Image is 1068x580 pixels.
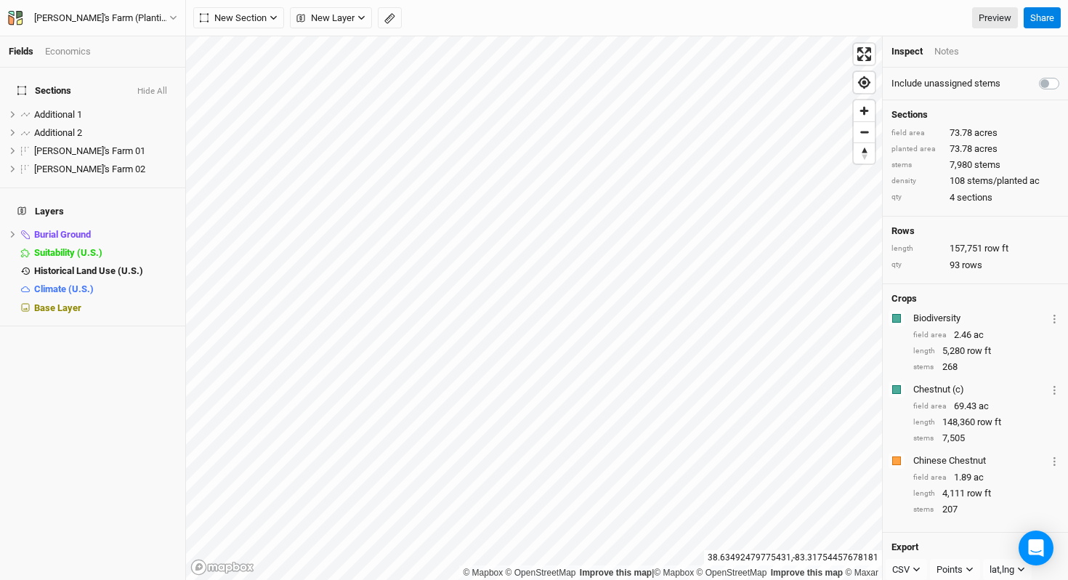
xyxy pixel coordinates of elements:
span: New Section [200,11,267,25]
div: length [891,243,942,254]
div: qty [891,259,942,270]
div: Additional 1 [34,109,177,121]
div: Base Layer [34,302,177,314]
div: Chestnut (c) [913,383,1047,396]
span: ac [974,329,984,342]
div: Nancy's Farm (Planting 25) [34,11,169,25]
span: Sections [17,85,71,97]
div: 207 [913,503,1059,516]
button: Hide All [137,86,168,97]
div: field area [913,330,947,341]
a: OpenStreetMap [697,568,767,578]
div: field area [913,401,947,412]
span: [PERSON_NAME]'s Farm 02 [34,164,145,174]
button: [PERSON_NAME]'s Farm (Planting 25) [7,10,178,26]
button: Zoom in [854,100,875,121]
span: Base Layer [34,302,81,313]
a: Maxar [845,568,878,578]
div: 5,280 [913,345,1059,358]
div: length [913,488,935,499]
div: Nancy's Farm 02 [34,164,177,175]
div: field area [891,128,942,139]
div: stems [913,362,935,373]
a: Mapbox [654,568,694,578]
span: Suitability (U.S.) [34,247,102,258]
div: Chinese Chestnut [913,454,1047,467]
div: stems [913,433,935,444]
span: Reset bearing to north [854,143,875,164]
button: Zoom out [854,121,875,142]
div: length [913,346,935,357]
button: Crop Usage [1050,452,1059,469]
span: New Layer [296,11,355,25]
div: 73.78 [891,126,1059,140]
div: Climate (U.S.) [34,283,177,295]
div: lat,lng [990,563,1014,577]
div: [PERSON_NAME]'s Farm (Planting 25) [34,11,169,25]
button: Reset bearing to north [854,142,875,164]
div: Points [936,563,963,577]
a: OpenStreetMap [506,568,576,578]
a: Mapbox [463,568,503,578]
span: row ft [984,242,1008,255]
div: Additional 2 [34,127,177,139]
span: Climate (U.S.) [34,283,94,294]
canvas: Map [186,36,882,580]
span: ac [979,400,989,413]
div: 7,505 [913,432,1059,445]
span: Burial Ground [34,229,91,240]
span: Additional 2 [34,127,82,138]
button: Share [1024,7,1061,29]
span: row ft [977,416,1001,429]
span: row ft [967,345,991,358]
span: Zoom out [854,122,875,142]
div: length [913,417,935,428]
button: Enter fullscreen [854,44,875,65]
h4: Export [891,541,1059,553]
button: Crop Usage [1050,310,1059,326]
div: 38.63492479775431 , -83.31754457678181 [704,550,882,565]
span: stems [974,158,1000,172]
button: Find my location [854,72,875,93]
div: | [463,565,878,580]
div: Open Intercom Messenger [1019,531,1053,565]
span: row ft [967,487,991,500]
div: stems [913,504,935,515]
div: 2.46 [913,329,1059,342]
div: 69.43 [913,400,1059,413]
div: 268 [913,361,1059,374]
a: Improve this map [771,568,843,578]
div: 1.89 [913,471,1059,484]
div: Burial Ground [34,229,177,241]
span: rows [962,259,982,272]
span: [PERSON_NAME]'s Farm 01 [34,145,145,156]
div: 148,360 [913,416,1059,429]
div: Inspect [891,45,923,58]
div: planted area [891,144,942,155]
span: acres [974,142,998,156]
div: Economics [45,45,91,58]
h4: Crops [891,293,917,305]
a: Preview [972,7,1018,29]
div: field area [913,472,947,483]
span: ac [974,471,984,484]
div: density [891,176,942,187]
div: 93 [891,259,1059,272]
a: Improve this map [580,568,652,578]
div: Biodiversity [913,312,1047,325]
h4: Rows [891,225,1059,237]
div: 4 [891,191,1059,204]
a: Mapbox logo [190,559,254,576]
div: Suitability (U.S.) [34,247,177,259]
span: Additional 1 [34,109,82,120]
div: Nancy's Farm 01 [34,145,177,157]
button: Crop Usage [1050,381,1059,398]
button: Shortcut: M [378,7,402,29]
div: CSV [892,563,910,577]
div: qty [891,192,942,203]
div: 4,111 [913,487,1059,500]
div: 157,751 [891,242,1059,255]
